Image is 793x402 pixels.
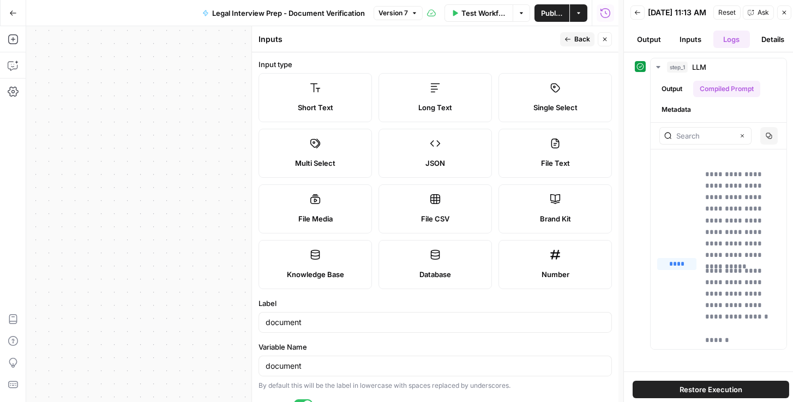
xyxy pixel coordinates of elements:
button: Compiled Prompt [693,81,760,97]
span: Legal Interview Prep - Document Verification [212,8,365,19]
button: Publish [534,4,569,22]
input: Input Label [266,317,605,328]
button: Inputs [672,31,709,48]
button: Details [754,31,791,48]
button: Version 7 [374,6,423,20]
button: Output [655,81,689,97]
button: Test Workflow [444,4,513,22]
div: By default this will be the label in lowercase with spaces replaced by underscores. [259,381,612,391]
span: Single Select [533,102,578,113]
input: document [266,361,605,371]
span: Ask [758,8,769,17]
span: JSON [425,158,445,169]
span: Version 7 [379,8,408,18]
button: Ask [743,5,774,20]
span: File Media [298,213,333,224]
span: Multi Select [295,158,335,169]
button: Logs [713,31,750,48]
input: Search [676,130,734,141]
button: Back [560,32,594,46]
span: Test Workflow [461,8,506,19]
button: Legal Interview Prep - Document Verification [196,4,371,22]
span: Publish [541,8,563,19]
span: Reset [718,8,736,17]
span: Short Text [298,102,333,113]
label: Input type [259,59,612,70]
span: Long Text [418,102,452,113]
span: Knowledge Base [287,269,344,280]
span: Number [542,269,569,280]
div: Inputs [259,34,557,45]
span: Back [574,34,590,44]
span: LLM [692,62,706,73]
span: File Text [541,158,570,169]
label: Label [259,298,612,309]
button: Restore Execution [633,381,789,398]
span: Restore Execution [680,384,742,395]
span: File CSV [421,213,449,224]
button: Metadata [655,101,698,118]
span: Brand Kit [540,213,571,224]
span: Database [419,269,451,280]
label: Variable Name [259,341,612,352]
span: step_1 [667,62,688,73]
button: Reset [713,5,741,20]
button: Output [630,31,668,48]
